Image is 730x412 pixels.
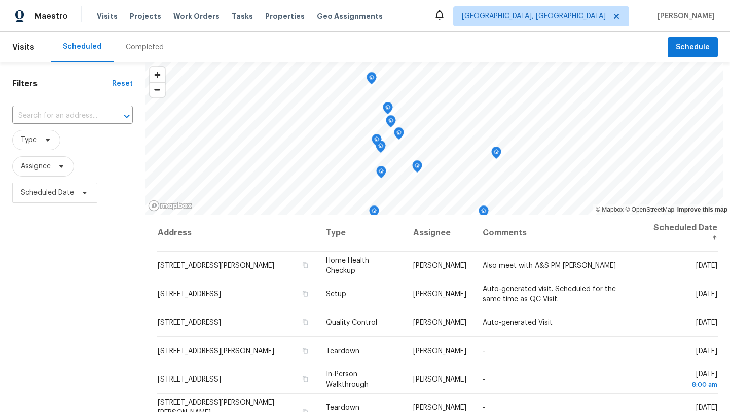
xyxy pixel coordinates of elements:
[130,11,161,21] span: Projects
[158,262,274,269] span: [STREET_ADDRESS][PERSON_NAME]
[12,79,112,89] h1: Filters
[413,319,466,326] span: [PERSON_NAME]
[677,206,727,213] a: Improve this map
[173,11,220,21] span: Work Orders
[326,371,369,388] span: In-Person Walkthrough
[326,291,346,298] span: Setup
[696,404,717,411] span: [DATE]
[318,215,405,252] th: Type
[668,37,718,58] button: Schedule
[369,205,379,221] div: Map marker
[483,262,616,269] span: Also meet with A&S PM [PERSON_NAME]
[367,72,377,88] div: Map marker
[150,67,165,82] button: Zoom in
[483,404,485,411] span: -
[12,108,104,124] input: Search for an address...
[653,11,715,21] span: [PERSON_NAME]
[301,261,310,270] button: Copy Address
[376,166,386,182] div: Map marker
[625,206,674,213] a: OpenStreetMap
[150,82,165,97] button: Zoom out
[483,286,616,303] span: Auto-generated visit. Scheduled for the same time as QC Visit.
[21,188,74,198] span: Scheduled Date
[12,36,34,58] span: Visits
[394,127,404,143] div: Map marker
[158,319,221,326] span: [STREET_ADDRESS]
[483,348,485,355] span: -
[651,371,717,390] span: [DATE]
[326,404,359,411] span: Teardown
[413,291,466,298] span: [PERSON_NAME]
[596,206,624,213] a: Mapbox
[34,11,68,21] span: Maestro
[643,215,718,252] th: Scheduled Date ↑
[376,141,386,156] div: Map marker
[696,319,717,326] span: [DATE]
[405,215,474,252] th: Assignee
[696,291,717,298] span: [DATE]
[413,348,466,355] span: [PERSON_NAME]
[326,257,369,274] span: Home Health Checkup
[145,62,723,215] canvas: Map
[474,215,643,252] th: Comments
[301,318,310,327] button: Copy Address
[383,102,393,118] div: Map marker
[158,291,221,298] span: [STREET_ADDRESS]
[158,376,221,383] span: [STREET_ADDRESS]
[483,376,485,383] span: -
[158,348,274,355] span: [STREET_ADDRESS][PERSON_NAME]
[232,13,253,20] span: Tasks
[148,200,193,212] a: Mapbox homepage
[413,376,466,383] span: [PERSON_NAME]
[696,262,717,269] span: [DATE]
[301,346,310,355] button: Copy Address
[301,289,310,298] button: Copy Address
[412,160,422,176] div: Map marker
[21,161,51,171] span: Assignee
[21,135,37,145] span: Type
[157,215,318,252] th: Address
[413,404,466,411] span: [PERSON_NAME]
[63,42,101,52] div: Scheduled
[372,134,382,150] div: Map marker
[301,374,310,384] button: Copy Address
[97,11,118,21] span: Visits
[651,380,717,390] div: 8:00 am
[150,83,165,97] span: Zoom out
[326,348,359,355] span: Teardown
[112,79,133,89] div: Reset
[386,115,396,131] div: Map marker
[696,348,717,355] span: [DATE]
[483,319,553,326] span: Auto-generated Visit
[120,109,134,123] button: Open
[491,147,501,162] div: Map marker
[479,205,489,221] div: Map marker
[676,41,710,54] span: Schedule
[413,262,466,269] span: [PERSON_NAME]
[126,42,164,52] div: Completed
[462,11,606,21] span: [GEOGRAPHIC_DATA], [GEOGRAPHIC_DATA]
[317,11,383,21] span: Geo Assignments
[326,319,377,326] span: Quality Control
[265,11,305,21] span: Properties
